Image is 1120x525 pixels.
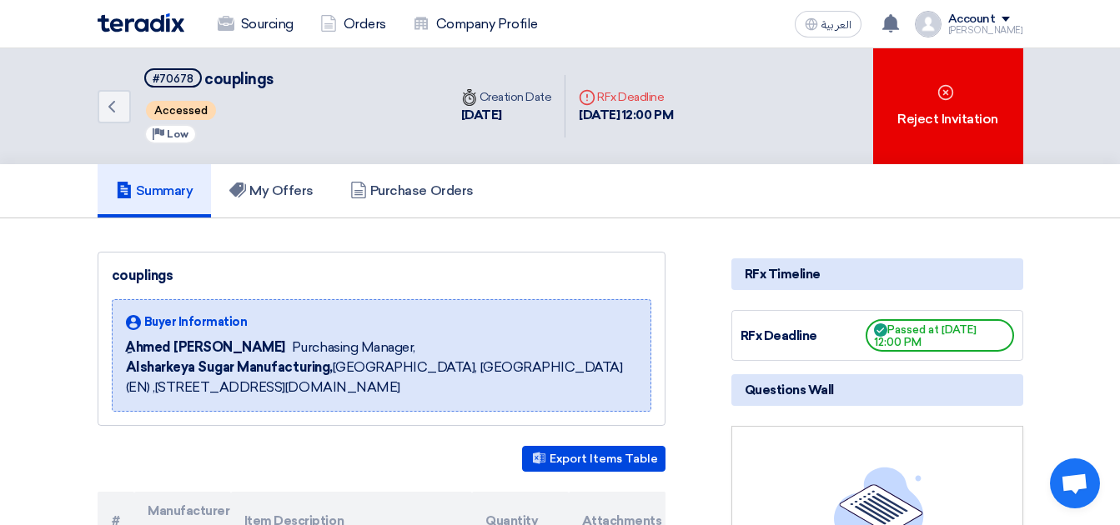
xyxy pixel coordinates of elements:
img: Teradix logo [98,13,184,32]
h5: couplings [144,68,274,89]
div: Reject Invitation [873,48,1023,164]
div: RFx Timeline [731,258,1023,290]
div: [DATE] 12:00 PM [579,106,673,125]
button: Export Items Table [522,446,665,472]
a: Purchase Orders [332,164,492,217]
a: My Offers [211,164,332,217]
span: العربية [821,19,851,31]
a: Orders [307,6,399,42]
span: Purchasing Manager, [292,337,415,357]
b: Alsharkeya Sugar Manufacturing, [126,359,333,375]
a: Company Profile [399,6,551,42]
div: RFx Deadline [579,88,673,106]
a: Sourcing [204,6,307,42]
div: #70678 [153,73,193,84]
span: Questions Wall [745,381,834,399]
span: Accessed [146,101,216,120]
span: ِAhmed [PERSON_NAME] [126,337,285,357]
span: [GEOGRAPHIC_DATA], [GEOGRAPHIC_DATA] (EN) ,[STREET_ADDRESS][DOMAIN_NAME] [126,357,637,397]
div: RFx Deadline [741,327,866,346]
img: profile_test.png [915,11,942,37]
button: العربية [795,11,861,37]
div: couplings [112,266,651,286]
span: Low [167,128,188,140]
span: Passed at [DATE] 12:00 PM [866,319,1014,352]
div: Creation Date [461,88,552,106]
h5: Purchase Orders [350,182,474,199]
h5: My Offers [229,182,314,199]
span: Buyer Information [144,313,248,331]
h5: Summary [116,182,193,199]
div: [DATE] [461,106,552,125]
a: Open chat [1050,458,1100,508]
div: [PERSON_NAME] [948,26,1023,35]
a: Summary [98,164,212,217]
div: Account [948,12,996,27]
span: couplings [204,70,274,88]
